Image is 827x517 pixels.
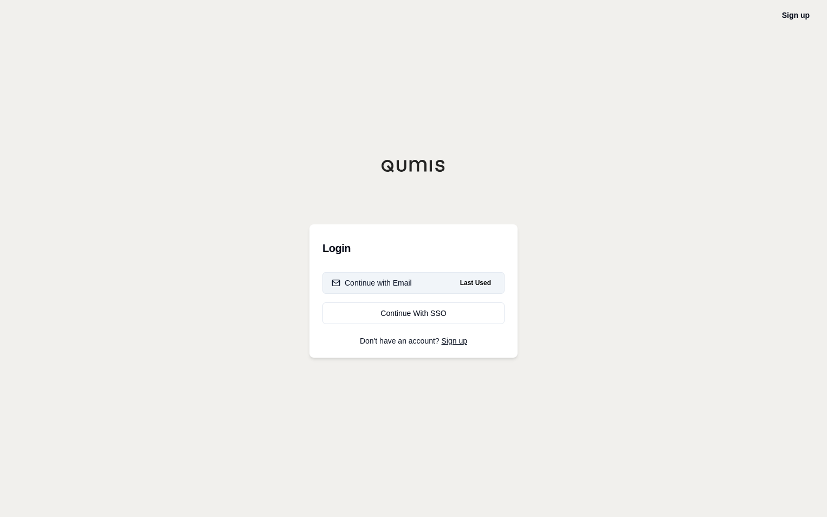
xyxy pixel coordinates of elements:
a: Continue With SSO [322,302,505,324]
img: Qumis [381,159,446,172]
p: Don't have an account? [322,337,505,345]
h3: Login [322,237,505,259]
button: Continue with EmailLast Used [322,272,505,294]
div: Continue With SSO [332,308,495,319]
a: Sign up [782,11,810,20]
a: Sign up [442,337,467,345]
span: Last Used [456,276,495,289]
div: Continue with Email [332,277,412,288]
